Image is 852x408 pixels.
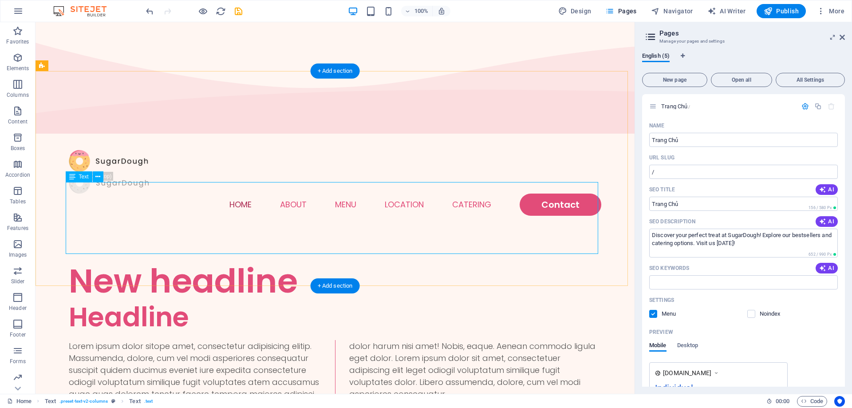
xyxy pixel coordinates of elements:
span: . preset-text-v2-columns [59,396,108,407]
textarea: The text in search results and social media [649,229,838,257]
span: AI [819,265,834,272]
p: Header [9,305,27,312]
span: AI Writer [707,7,746,16]
p: URL SLUG [649,154,674,161]
div: Language Tabs [642,52,845,69]
span: Mobile [649,340,667,353]
p: Preview of your page in search results [649,329,673,336]
p: Name [649,122,664,129]
span: AI [819,218,834,225]
p: SEO Title [649,186,675,193]
p: Settings [649,297,674,304]
p: Content [8,118,28,125]
span: All Settings [780,77,841,83]
button: New page [642,73,707,87]
button: Code [797,396,827,407]
p: Define if you want this page to be shown in auto-generated navigation. [662,310,690,318]
button: AI [816,184,838,195]
span: English (5) [642,51,670,63]
label: Last part of the URL for this page [649,154,674,161]
img: Editor Logo [51,6,118,16]
div: + Add section [311,278,360,293]
span: Click to open page [661,103,690,110]
span: [DOMAIN_NAME] [663,368,711,377]
p: Footer [10,331,26,338]
p: Slider [11,278,25,285]
h2: Pages [659,29,845,37]
button: 100% [401,6,433,16]
label: The page title in search results and browser tabs [649,186,675,193]
span: Pages [605,7,636,16]
p: Boxes [11,145,25,152]
button: Design [555,4,595,18]
span: 652 / 990 Px [809,252,832,257]
button: All Settings [776,73,845,87]
button: undo [144,6,155,16]
div: Duplicate [814,103,822,110]
i: Save (Ctrl+S) [233,6,244,16]
span: 00 00 [776,396,789,407]
input: Last part of the URL for this page [649,165,838,179]
button: AI Writer [704,4,749,18]
p: Columns [7,91,29,99]
p: SEO Keywords [649,265,689,272]
input: The page title in search results and browser tabs [649,197,838,211]
div: + Add section [311,63,360,79]
button: Usercentrics [834,396,845,407]
span: Open all [715,77,768,83]
span: Navigator [651,7,693,16]
button: More [813,4,848,18]
span: Desktop [677,340,698,353]
button: Publish [757,4,806,18]
div: Preview [649,342,698,359]
h6: Session time [766,396,790,407]
p: Features [7,225,28,232]
div: Design (Ctrl+Alt+Y) [555,4,595,18]
button: AI [816,216,838,227]
p: Images [9,251,27,258]
p: Favorites [6,38,29,45]
h6: 100% [414,6,429,16]
span: Click to select. Double-click to edit [129,396,140,407]
span: New page [646,77,703,83]
button: AI [816,263,838,273]
h3: Manage your pages and settings [659,37,827,45]
span: / [688,104,690,109]
span: Text [79,174,89,179]
a: Click to cancel selection. Double-click to open Pages [7,396,32,407]
button: Navigator [647,4,697,18]
label: The text in search results and social media [649,218,695,225]
button: save [233,6,244,16]
span: . text [144,396,153,407]
button: Pages [602,4,640,18]
span: Calculated pixel length in search results [807,205,838,211]
i: Reload page [216,6,226,16]
p: Tables [10,198,26,205]
span: More [816,7,844,16]
span: Click to select. Double-click to edit [45,396,56,407]
div: The startpage cannot be deleted [828,103,835,110]
p: Noindex [760,310,789,318]
span: Design [558,7,592,16]
span: Code [801,396,823,407]
i: On resize automatically adjust zoom level to fit chosen device. [438,7,446,15]
p: SEO Description [649,218,695,225]
span: 156 / 580 Px [809,206,832,210]
span: Calculated pixel length in search results [807,251,838,257]
button: reload [215,6,226,16]
i: Undo: Change pages (Ctrl+Z) [145,6,155,16]
div: Trang Chủ/ [659,103,797,109]
span: : [782,398,783,404]
button: Open all [711,73,772,87]
nav: breadcrumb [45,396,153,407]
p: Forms [10,358,26,365]
i: This element is a customizable preset [111,399,115,404]
span: AI [819,186,834,193]
p: Elements [7,65,29,72]
p: Accordion [5,171,30,178]
span: Publish [764,7,799,16]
